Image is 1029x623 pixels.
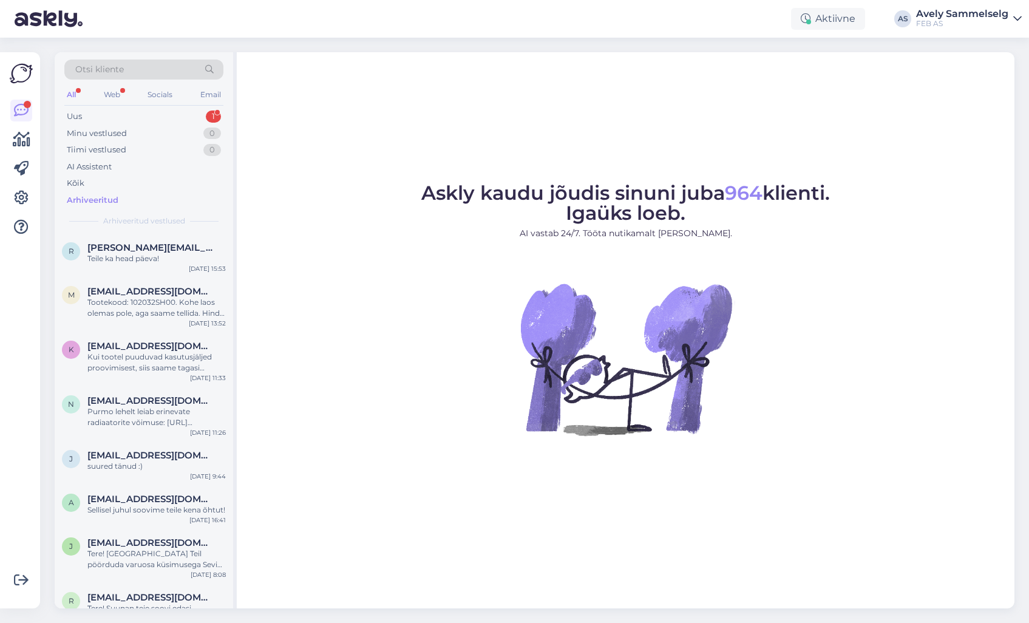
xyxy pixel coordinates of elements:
[203,144,221,156] div: 0
[206,111,221,123] div: 1
[87,406,226,428] div: Purmo lehelt leiab erinevate radiaatorite võimuse: [URL][DOMAIN_NAME]
[103,216,185,226] span: Arhiveeritud vestlused
[69,596,74,605] span: r
[87,494,214,505] span: aima.saar97@gmail.com
[916,9,1008,19] div: Avely Sammelselg
[87,548,226,570] div: Tere! [GEOGRAPHIC_DATA] Teil pöörduda varuosa küsimusega Sevi Kodukaubad OÜ [PERSON_NAME]: [URL][...
[421,227,830,240] p: AI vastab 24/7. Tööta nutikamalt [PERSON_NAME].
[67,128,127,140] div: Minu vestlused
[75,63,124,76] span: Otsi kliente
[87,450,214,461] span: johanneshelm1984@hotmail.com
[916,9,1022,29] a: Avely SammelselgFEB AS
[69,345,74,354] span: k
[10,62,33,85] img: Askly Logo
[67,111,82,123] div: Uus
[203,128,221,140] div: 0
[69,542,73,551] span: j
[198,87,223,103] div: Email
[189,264,226,273] div: [DATE] 15:53
[87,341,214,352] span: keavakodu@gmail.com
[87,253,226,264] div: Teile ka head päeva!
[87,592,214,603] span: raivo1404.rr@gmail.com
[87,537,214,548] span: jaanikaju@gmail.com
[894,10,911,27] div: AS
[190,428,226,437] div: [DATE] 11:26
[189,319,226,328] div: [DATE] 13:52
[67,177,84,189] div: Kõik
[69,247,74,256] span: r
[517,250,735,468] img: No Chat active
[87,461,226,472] div: suured tänud :)
[87,352,226,373] div: Kui tootel puuduvad kasutusjäljed proovimisest, siis saame tagasi [PERSON_NAME] teile see sobima ...
[69,454,73,463] span: j
[189,516,226,525] div: [DATE] 16:41
[725,181,762,205] span: 964
[67,161,112,173] div: AI Assistent
[190,472,226,481] div: [DATE] 9:44
[87,242,214,253] span: rainer@wagenkull.ee
[67,194,118,206] div: Arhiveeritud
[190,373,226,383] div: [DATE] 11:33
[87,297,226,319] div: Tootekood: 102032SH00. Kohe laos olemas pole, aga saame tellida. Hind 113 €, tarneaeg on umbes 2-...
[87,505,226,516] div: Sellisel juhul soovime teile kena õhtut!
[69,498,74,507] span: a
[87,286,214,297] span: maarikamorel@gmail.com
[101,87,123,103] div: Web
[67,144,126,156] div: Tiimi vestlused
[145,87,175,103] div: Socials
[68,290,75,299] span: m
[64,87,78,103] div: All
[68,400,74,409] span: N
[191,570,226,579] div: [DATE] 8:08
[791,8,865,30] div: Aktiivne
[87,395,214,406] span: Naprimer1@gmail.com
[421,181,830,225] span: Askly kaudu jõudis sinuni juba klienti. Igaüks loeb.
[916,19,1008,29] div: FEB AS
